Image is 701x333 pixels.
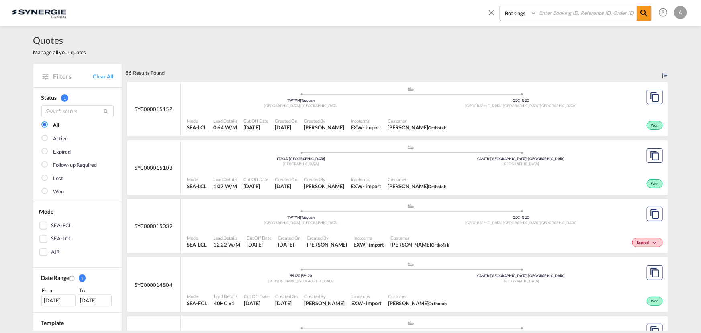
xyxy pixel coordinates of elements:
div: A [674,6,687,19]
span: G2C [513,98,522,103]
span: CAMTR [GEOGRAPHIC_DATA], [GEOGRAPHIC_DATA] [477,156,565,161]
span: | [301,273,302,278]
span: [GEOGRAPHIC_DATA] [503,279,539,283]
span: Load Details [213,235,240,241]
span: Load Details [213,118,237,124]
span: , [540,103,540,108]
span: Orthofab [428,125,446,130]
div: Won [647,297,663,306]
span: Date Range [41,274,69,281]
span: 24 Sep 2025 [247,241,272,248]
span: SEA-FCL [187,300,207,307]
span: Mode [187,176,207,182]
div: EXW import [351,183,381,190]
span: Incoterms [354,235,384,241]
div: EXW [351,124,363,131]
span: Created On [278,235,300,241]
span: Created By [304,293,345,299]
span: Load Details [214,293,238,299]
span: [GEOGRAPHIC_DATA] [540,220,576,225]
md-icon: assets/icons/custom/copyQuote.svg [650,92,660,102]
span: Expired [637,240,651,246]
span: 26 Sep 2025 [275,183,297,190]
span: [GEOGRAPHIC_DATA] [283,162,319,166]
md-icon: assets/icons/custom/ship-fill.svg [406,262,416,266]
div: Sort by: Created On [662,64,668,82]
span: Incoterms [351,176,381,182]
md-checkbox: AIR [39,248,116,256]
div: SYC000015103 assets/icons/custom/ship-fill.svgassets/icons/custom/roll-o-plane.svgOriginGenova It... [127,140,668,195]
span: [GEOGRAPHIC_DATA], [GEOGRAPHIC_DATA] [465,103,540,108]
span: Incoterms [351,293,382,299]
span: [GEOGRAPHIC_DATA], [GEOGRAPHIC_DATA] [264,220,338,225]
span: Customer [388,118,446,124]
button: Copy Quote [647,90,663,104]
span: Created On [275,118,297,124]
span: Created By [307,235,347,241]
button: Copy Quote [647,207,663,221]
span: | [300,98,301,103]
span: 30 Sep 2025 [244,124,269,131]
div: Won [647,179,663,188]
div: AIR [51,248,60,256]
span: Created By [304,176,344,182]
input: Enter Booking ID, Reference ID, Order ID [537,6,637,20]
span: | [288,156,289,161]
div: SYC000015039 assets/icons/custom/ship-fill.svgassets/icons/custom/roll-o-plane.svgOriginTaoyuan T... [127,199,668,254]
span: SYC000014804 [135,281,172,288]
div: Change Status Here [632,238,662,247]
span: 1.07 W/M [213,183,237,189]
md-icon: assets/icons/custom/copyQuote.svg [650,209,660,219]
div: Follow-up Required [53,161,97,169]
div: Active [53,135,68,143]
div: Won [53,188,64,196]
span: icon-close [487,6,500,25]
span: G2C [522,98,529,103]
span: TWTYN Taoyuan [287,98,315,103]
span: Cut Off Date [244,118,269,124]
span: Pablo Gomez Saldarriaga [304,300,345,307]
div: SYC000015152 assets/icons/custom/ship-fill.svgassets/icons/custom/roll-o-plane.svgOriginTaoyuan T... [127,82,668,137]
span: Filters [53,72,93,81]
div: - import [363,300,382,307]
span: Customer [388,293,447,299]
div: Expired [53,148,71,156]
div: SYC000014804 assets/icons/custom/ship-fill.svgassets/icons/custom/roll-o-plane.svgOrigin FranceDe... [127,257,668,312]
span: Mode [187,293,207,299]
span: [GEOGRAPHIC_DATA] [297,279,333,283]
span: Mode [187,235,207,241]
md-icon: icon-close [487,8,496,17]
md-icon: assets/icons/custom/ship-fill.svg [406,204,416,208]
md-icon: assets/icons/custom/ship-fill.svg [406,87,416,91]
span: CAMTR [GEOGRAPHIC_DATA], [GEOGRAPHIC_DATA] [477,273,565,278]
img: 1f56c880d42311ef80fc7dca854c8e59.png [12,4,66,22]
span: [GEOGRAPHIC_DATA] [540,103,576,108]
span: [GEOGRAPHIC_DATA], [GEOGRAPHIC_DATA] [465,220,540,225]
span: SEA-LCL [187,241,207,248]
a: Clear All [93,73,113,80]
span: Status [41,94,57,101]
div: [DATE] [41,294,76,306]
span: Mode [39,208,54,215]
md-icon: assets/icons/custom/ship-fill.svg [406,321,416,325]
span: Created On [275,176,297,182]
span: Cut Off Date [244,176,269,182]
span: G2C [522,215,529,220]
span: Customer [388,176,446,182]
span: Help [656,6,670,19]
md-icon: assets/icons/custom/copyQuote.svg [650,268,660,277]
div: To [78,286,114,294]
span: Cut Off Date [244,293,269,299]
input: Search status [41,105,114,117]
div: Won [647,121,663,130]
span: Load Details [213,176,237,182]
span: 0.64 W/M [213,124,237,131]
span: Maurice Lecuyer Orthofab [388,183,446,190]
span: SYC000015103 [135,164,172,171]
span: Won [651,299,661,304]
md-checkbox: SEA-LCL [39,235,116,243]
div: - import [363,124,381,131]
span: 59120 [302,273,312,278]
div: 86 Results Found [126,64,165,82]
span: ITGOA [GEOGRAPHIC_DATA] [277,156,325,161]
